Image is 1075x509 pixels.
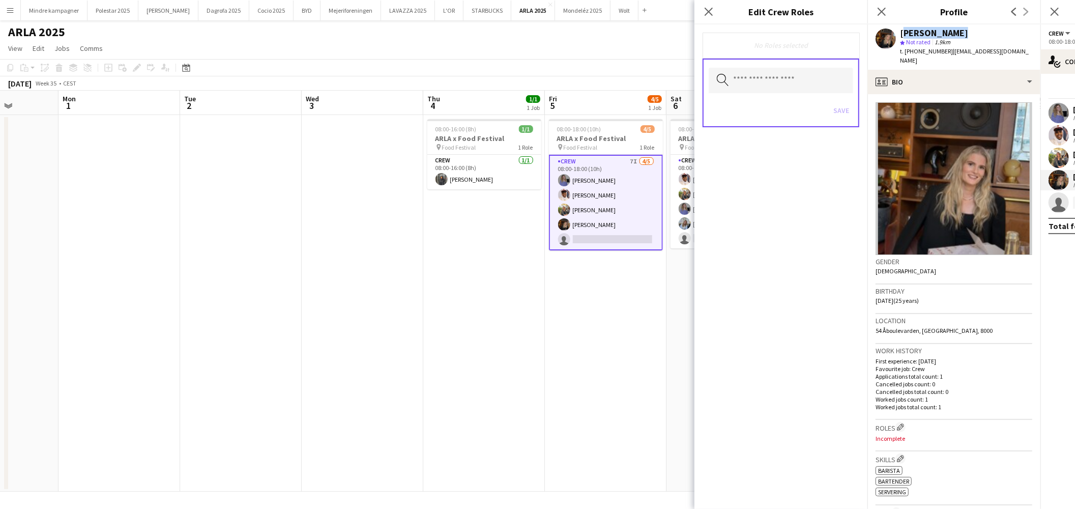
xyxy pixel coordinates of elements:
app-job-card: 08:00-18:00 (10h)4/5ARLA x Food Festival Food Festival1 RoleCrew6I4/508:00-18:00 (10h)[PERSON_NAM... [671,119,785,248]
h3: Gender [876,257,1032,266]
app-card-role: Crew1/108:00-16:00 (8h)[PERSON_NAME] [427,155,541,189]
a: Edit [28,42,48,55]
p: Worked jobs total count: 1 [876,403,1032,411]
span: 6 [669,100,682,111]
p: Incomplete [876,435,1032,442]
div: Bio [867,70,1040,94]
app-card-role: Crew6I4/508:00-18:00 (10h)[PERSON_NAME][PERSON_NAME][PERSON_NAME][PERSON_NAME] [671,155,785,248]
span: 4 [426,100,440,111]
span: 5 [547,100,557,111]
h3: Location [876,316,1032,325]
h3: ARLA x Food Festival [427,134,541,143]
span: t. [PHONE_NUMBER] [900,47,953,55]
a: View [4,42,26,55]
span: 1/1 [526,95,540,103]
span: Thu [427,94,440,103]
img: Crew avatar or photo [876,102,1032,255]
button: L'OR [435,1,463,20]
span: Food Festival [685,144,719,151]
span: Comms [80,44,103,53]
span: | [EMAIL_ADDRESS][DOMAIN_NAME] [900,47,1029,64]
span: 4/5 [648,95,662,103]
span: 1 [61,100,76,111]
button: Dagrofa 2025 [198,1,249,20]
button: Mindre kampagner [21,1,88,20]
span: Edit [33,44,44,53]
p: Applications total count: 1 [876,373,1032,380]
button: Wolt [611,1,638,20]
span: Mon [63,94,76,103]
span: 08:00-18:00 (10h) [557,125,601,133]
span: 2 [183,100,196,111]
a: Jobs [50,42,74,55]
span: Food Festival [442,144,476,151]
p: Cancelled jobs total count: 0 [876,388,1032,395]
div: 1 Job [648,104,661,111]
span: Food Festival [564,144,598,151]
h1: ARLA 2025 [8,24,65,40]
span: 54 Åboulevarden, [GEOGRAPHIC_DATA], 8000 [876,327,993,334]
span: 1 Role [518,144,533,151]
span: 3 [304,100,319,111]
button: Polestar 2025 [88,1,138,20]
h3: Profile [867,5,1040,18]
button: STARBUCKS [463,1,511,20]
p: Favourite job: Crew [876,365,1032,373]
div: 1 Job [527,104,540,111]
span: Wed [306,94,319,103]
h3: Skills [876,454,1032,464]
app-job-card: 08:00-16:00 (8h)1/1ARLA x Food Festival Food Festival1 RoleCrew1/108:00-16:00 (8h)[PERSON_NAME] [427,119,541,189]
a: Comms [76,42,107,55]
button: Mondeléz 2025 [555,1,611,20]
button: BYD [294,1,321,20]
span: [DEMOGRAPHIC_DATA] [876,267,936,275]
p: First experience: [DATE] [876,357,1032,365]
app-card-role: Crew7I4/508:00-18:00 (10h)[PERSON_NAME][PERSON_NAME][PERSON_NAME][PERSON_NAME] [549,155,663,250]
span: Fri [549,94,557,103]
div: [PERSON_NAME] [900,29,968,38]
h3: Work history [876,346,1032,355]
h3: Edit Crew Roles [694,5,867,18]
span: [DATE] (25 years) [876,297,919,304]
div: [DATE] [8,78,32,89]
span: 1/1 [519,125,533,133]
span: 08:00-16:00 (8h) [435,125,477,133]
span: Bartender [878,477,909,485]
span: Tue [184,94,196,103]
span: Not rated [906,38,931,46]
div: CEST [63,79,76,87]
h3: ARLA x Food Festival [549,134,663,143]
span: View [8,44,22,53]
div: No Roles selected [711,41,851,50]
app-job-card: 08:00-18:00 (10h)4/5ARLA x Food Festival Food Festival1 RoleCrew7I4/508:00-18:00 (10h)[PERSON_NAM... [549,119,663,250]
span: Crew [1049,30,1064,37]
button: ARLA 2025 [511,1,555,20]
button: LAVAZZA 2025 [381,1,435,20]
span: Sat [671,94,682,103]
span: 08:00-18:00 (10h) [679,125,723,133]
span: 1.9km [933,38,952,46]
h3: ARLA x Food Festival [671,134,785,143]
span: Jobs [54,44,70,53]
button: [PERSON_NAME] [138,1,198,20]
button: Crew [1049,30,1072,37]
h3: Roles [876,422,1032,433]
span: Barista [878,467,900,474]
span: 4/5 [641,125,655,133]
button: Cocio 2025 [249,1,294,20]
p: Cancelled jobs count: 0 [876,380,1032,388]
p: Worked jobs count: 1 [876,395,1032,403]
h3: Birthday [876,287,1032,296]
span: Servering [878,488,906,496]
span: 1 Role [640,144,655,151]
span: Week 35 [34,79,59,87]
button: Mejeriforeningen [321,1,381,20]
